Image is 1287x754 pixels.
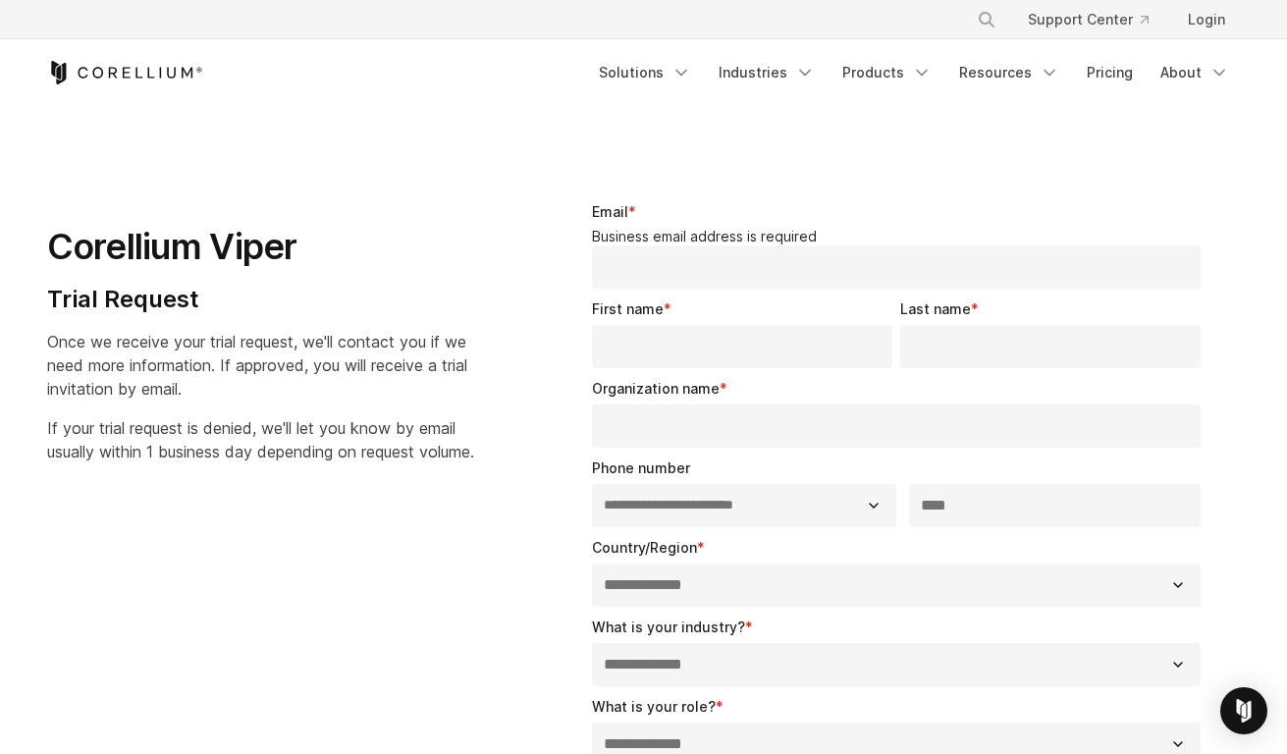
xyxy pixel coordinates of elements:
a: Products [831,55,943,90]
button: Search [969,2,1004,37]
span: Organization name [592,380,720,397]
div: Navigation Menu [953,2,1241,37]
span: Last name [900,300,971,317]
a: Support Center [1012,2,1164,37]
a: About [1149,55,1241,90]
legend: Business email address is required [592,228,1209,245]
span: If your trial request is denied, we'll let you know by email usually within 1 business day depend... [47,418,474,461]
span: Email [592,203,628,220]
a: Corellium Home [47,61,203,84]
a: Industries [707,55,827,90]
div: Navigation Menu [587,55,1241,90]
h1: Corellium Viper [47,225,474,269]
span: Country/Region [592,539,697,556]
span: What is your industry? [592,619,745,635]
span: Phone number [592,459,690,476]
a: Pricing [1075,55,1145,90]
span: First name [592,300,664,317]
a: Resources [947,55,1071,90]
h4: Trial Request [47,285,474,314]
span: Once we receive your trial request, we'll contact you if we need more information. If approved, y... [47,332,467,399]
span: What is your role? [592,698,716,715]
a: Login [1172,2,1241,37]
div: Open Intercom Messenger [1220,687,1267,734]
a: Solutions [587,55,703,90]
